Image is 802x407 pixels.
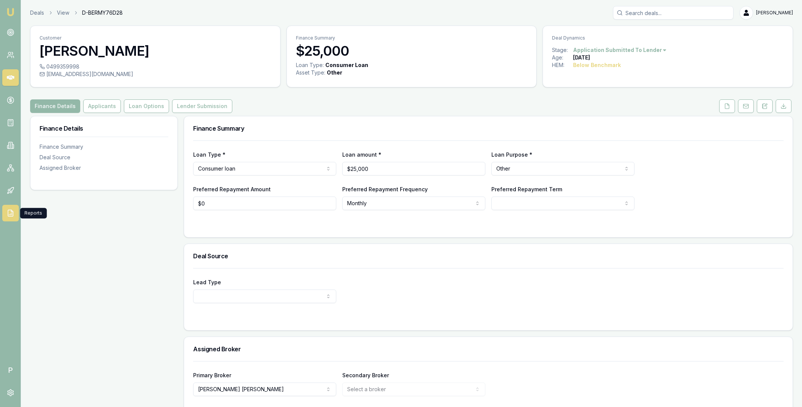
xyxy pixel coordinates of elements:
div: Age: [552,54,573,61]
button: Loan Options [124,99,169,113]
div: 0499359998 [40,63,271,70]
button: Applicants [83,99,121,113]
p: Finance Summary [296,35,528,41]
h3: Deal Source [193,253,784,259]
label: Primary Broker [193,372,231,378]
div: [EMAIL_ADDRESS][DOMAIN_NAME] [40,70,271,78]
label: Preferred Repayment Amount [193,186,271,192]
nav: breadcrumb [30,9,123,17]
div: Deal Source [40,154,168,161]
div: Asset Type : [296,69,325,76]
a: Loan Options [122,99,171,113]
h3: Finance Summary [193,125,784,131]
div: Consumer Loan [325,61,368,69]
div: Assigned Broker [40,164,168,172]
label: Loan Purpose * [491,151,532,158]
div: [DATE] [573,54,590,61]
button: Lender Submission [172,99,232,113]
label: Secondary Broker [342,372,389,378]
h3: $25,000 [296,43,528,58]
span: [PERSON_NAME] [756,10,793,16]
input: $ [193,197,336,210]
label: Preferred Repayment Frequency [342,186,428,192]
label: Preferred Repayment Term [491,186,562,192]
input: Search deals [613,6,733,20]
input: $ [342,162,485,175]
p: Customer [40,35,271,41]
div: Reports [20,208,47,218]
a: View [57,9,69,17]
div: HEM: [552,61,573,69]
img: emu-icon-u.png [6,8,15,17]
h3: Finance Details [40,125,168,131]
h3: [PERSON_NAME] [40,43,271,58]
label: Loan amount * [342,151,381,158]
label: Loan Type * [193,151,226,158]
div: Stage: [552,46,573,54]
span: P [2,362,19,378]
div: Other [327,69,342,76]
button: Application Submitted To Lender [573,46,667,54]
div: Finance Summary [40,143,168,151]
div: Below Benchmark [573,61,621,69]
a: Deals [30,9,44,17]
label: Lead Type [193,279,221,285]
p: Deal Dynamics [552,35,784,41]
a: Finance Details [30,99,82,113]
a: Lender Submission [171,99,234,113]
h3: Assigned Broker [193,346,784,352]
button: Finance Details [30,99,80,113]
a: Applicants [82,99,122,113]
span: D-BERMY76D28 [82,9,123,17]
div: Loan Type: [296,61,324,69]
